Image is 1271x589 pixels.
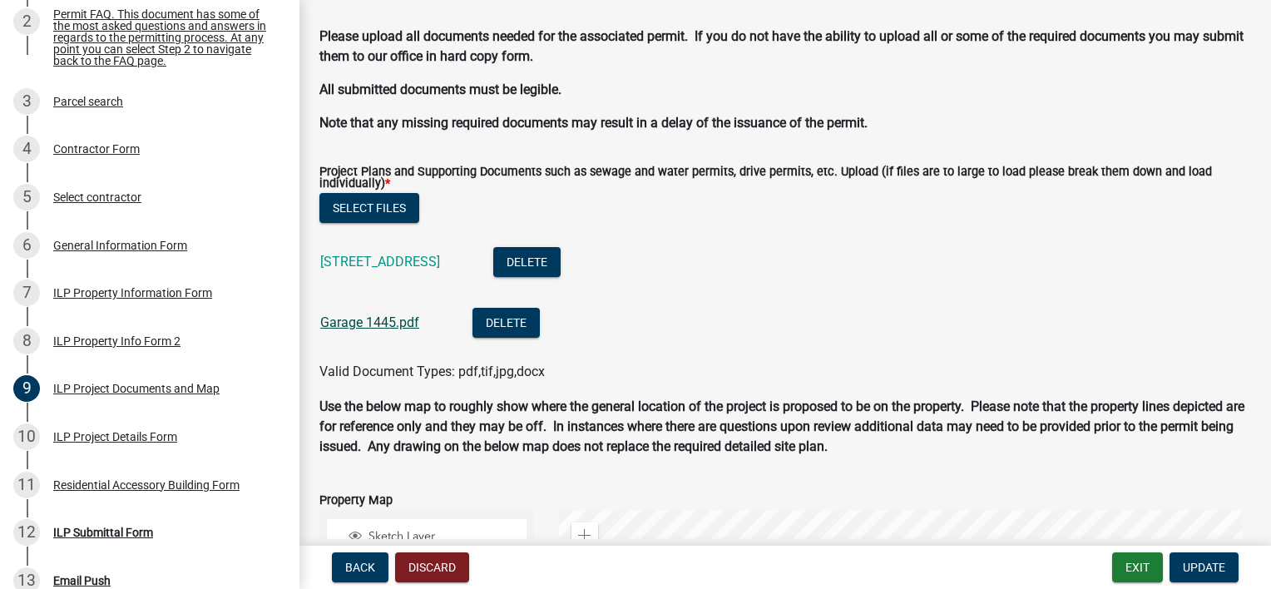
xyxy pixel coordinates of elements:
div: 3 [13,88,40,115]
strong: Note that any missing required documents may result in a delay of the issuance of the permit. [319,115,868,131]
div: 6 [13,232,40,259]
span: Back [345,561,375,574]
div: ILP Property Information Form [53,287,212,299]
div: Parcel search [53,96,123,107]
div: 5 [13,184,40,210]
div: ILP Project Details Form [53,431,177,443]
div: 9 [13,375,40,402]
div: ILP Project Documents and Map [53,383,220,394]
div: Residential Accessory Building Form [53,479,240,491]
div: Sketch Layer [346,529,521,546]
div: Contractor Form [53,143,140,155]
div: 10 [13,423,40,450]
li: Sketch Layer [327,519,527,557]
button: Delete [472,308,540,338]
div: 12 [13,519,40,546]
wm-modal-confirm: Delete Document [472,316,540,332]
div: 7 [13,280,40,306]
div: 8 [13,328,40,354]
button: Select files [319,193,419,223]
span: Update [1183,561,1225,574]
label: Property Map [319,495,393,507]
strong: All submitted documents must be legible. [319,82,561,97]
div: 4 [13,136,40,162]
div: 2 [13,8,40,35]
div: 11 [13,472,40,498]
button: Update [1170,552,1239,582]
strong: Please upload all documents needed for the associated permit. If you do not have the ability to u... [319,28,1244,64]
div: Zoom in [571,522,598,549]
span: Valid Document Types: pdf,tif,jpg,docx [319,364,545,379]
button: Exit [1112,552,1163,582]
button: Back [332,552,388,582]
a: Garage 1445.pdf [320,314,419,330]
div: ILP Property Info Form 2 [53,335,181,347]
div: General Information Form [53,240,187,251]
div: Email Push [53,575,111,587]
wm-modal-confirm: Delete Document [493,255,561,271]
span: Sketch Layer [364,529,521,544]
label: Project Plans and Supporting Documents such as sewage and water permits, drive permits, etc. Uplo... [319,166,1251,191]
button: Delete [493,247,561,277]
a: [STREET_ADDRESS] [320,254,440,270]
div: Permit FAQ. This document has some of the most asked questions and answers in regards to the perm... [53,8,273,67]
div: Select contractor [53,191,141,203]
strong: Use the below map to roughly show where the general location of the project is proposed to be on ... [319,398,1244,454]
div: ILP Submittal Form [53,527,153,538]
button: Discard [395,552,469,582]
